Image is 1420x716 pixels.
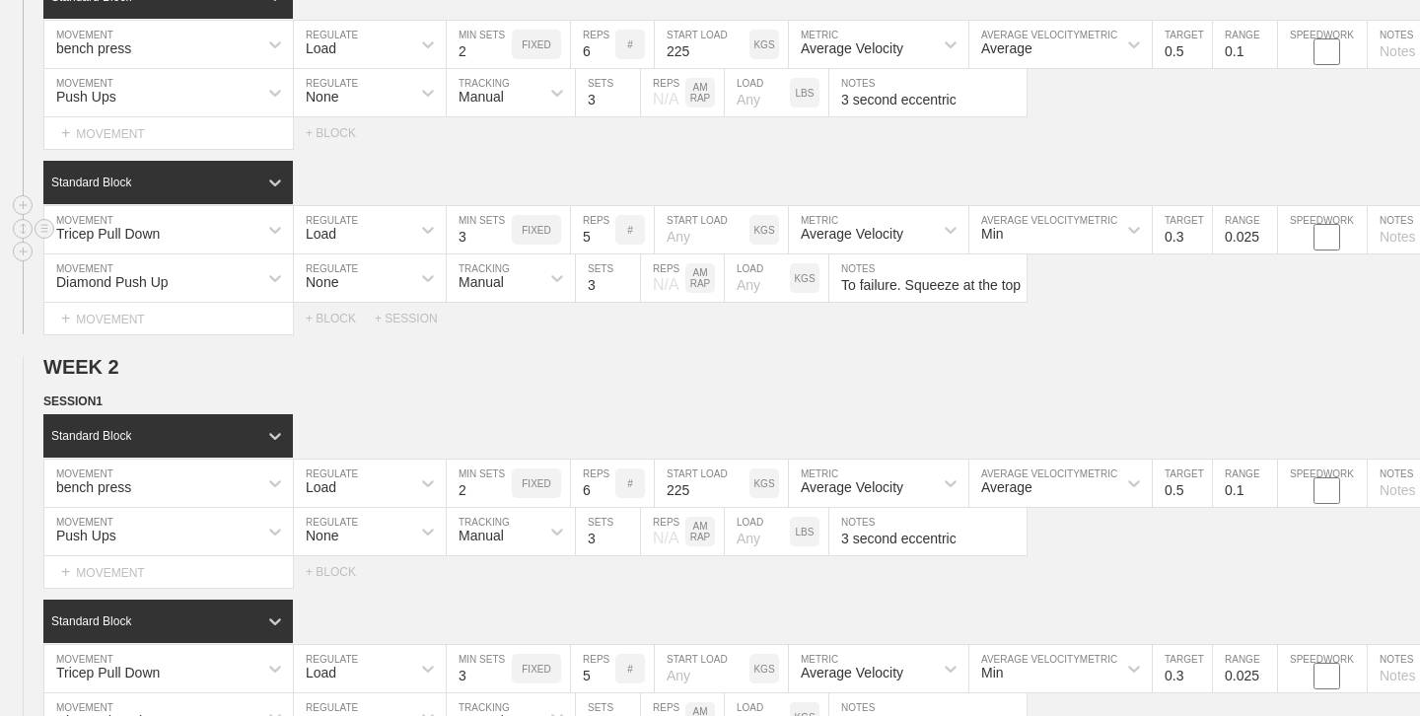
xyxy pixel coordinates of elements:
div: + BLOCK [306,312,375,325]
p: KGS [753,478,774,489]
div: N/A [641,262,685,294]
div: Standard Block [51,429,131,443]
p: # [627,225,633,236]
div: Min [981,665,1004,680]
div: + BLOCK [306,565,375,579]
div: Manual [459,274,504,290]
input: Any [725,254,790,302]
div: Average [981,479,1032,495]
span: + [61,124,70,141]
span: WEEK 2 [43,356,119,378]
p: KGS [753,39,774,50]
input: Any [655,645,749,692]
div: MOVEMENT [43,117,294,150]
div: Average Velocity [801,40,903,56]
div: Tricep Pull Down [56,226,160,242]
div: + SESSION [375,312,454,325]
input: Notes [829,69,1027,116]
div: Diamond Push Up [56,274,169,290]
div: bench press [56,479,131,495]
div: Manual [459,89,504,105]
div: MOVEMENT [43,303,294,335]
p: LBS [796,527,815,537]
p: FIXED [522,225,550,236]
div: bench press [56,40,131,56]
div: Standard Block [51,176,131,189]
span: SESSION 1 [43,394,103,408]
input: Any [655,206,749,253]
p: # [627,664,633,675]
p: # [627,39,633,50]
input: Any [725,508,790,555]
p: FIXED [522,39,550,50]
div: Average Velocity [801,226,903,242]
p: FIXED [522,478,550,489]
p: KGS [753,664,774,675]
div: None [306,528,338,543]
div: Standard Block [51,614,131,628]
div: Load [306,665,336,680]
div: Load [306,40,336,56]
input: Any [725,69,790,116]
p: LBS [796,88,815,99]
div: Push Ups [56,89,116,105]
p: AM RAP [685,521,715,542]
p: AM RAP [685,82,715,104]
input: Notes [829,254,1027,302]
input: Notes [829,508,1027,555]
p: AM RAP [685,267,715,289]
p: KGS [753,225,774,236]
div: Load [306,226,336,242]
div: MOVEMENT [43,556,294,589]
span: + [61,310,70,326]
div: Average Velocity [801,665,903,680]
div: Tricep Pull Down [56,665,160,680]
input: Any [655,21,749,68]
p: KGS [794,273,815,284]
input: Any [655,460,749,507]
div: N/A [641,516,685,547]
p: # [627,478,633,489]
div: Manual [459,528,504,543]
div: None [306,89,338,105]
div: Load [306,479,336,495]
iframe: Chat Widget [1321,621,1420,716]
div: + BLOCK [306,126,375,140]
div: N/A [641,77,685,108]
div: Average Velocity [801,479,903,495]
span: + [61,563,70,580]
div: Average [981,40,1032,56]
div: Push Ups [56,528,116,543]
div: None [306,274,338,290]
p: FIXED [522,664,550,675]
div: Min [981,226,1004,242]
